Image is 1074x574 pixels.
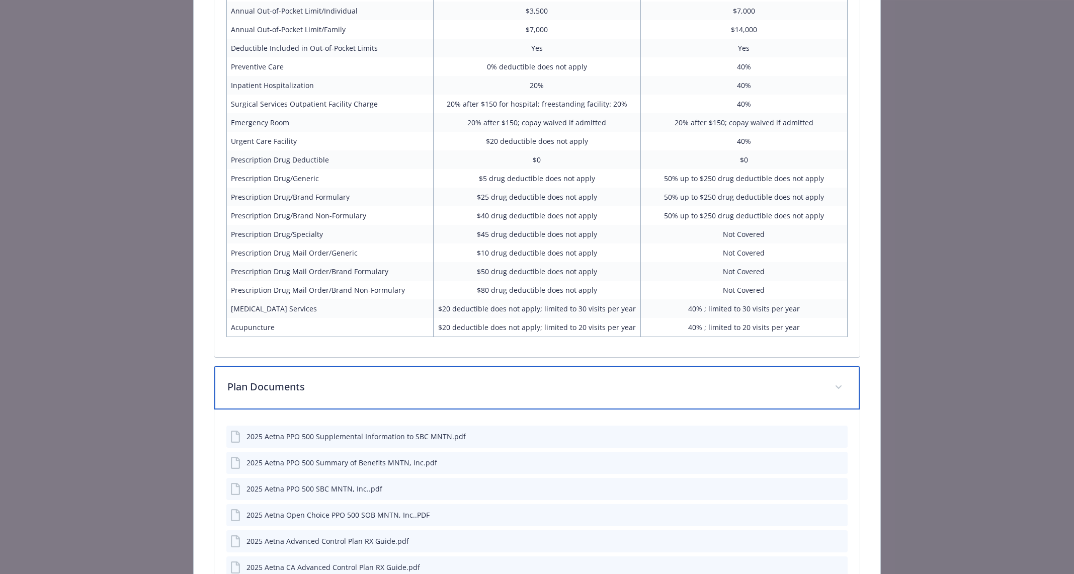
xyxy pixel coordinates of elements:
[434,95,640,113] td: 20% after $150 for hospital; freestanding facility: 20%
[818,457,827,468] button: download file
[227,243,434,262] td: Prescription Drug Mail Order/Generic
[835,431,844,442] button: preview file
[640,113,847,132] td: 20% after $150; copay waived if admitted
[640,206,847,225] td: 50% up to $250 drug deductible does not apply
[640,57,847,76] td: 40%
[640,150,847,169] td: $0
[434,169,640,188] td: $5 drug deductible does not apply
[434,76,640,95] td: 20%
[246,431,466,442] div: 2025 Aetna PPO 500 Supplemental Information to SBC MNTN.pdf
[835,510,844,520] button: preview file
[640,281,847,299] td: Not Covered
[227,206,434,225] td: Prescription Drug/Brand Non-Formulary
[640,262,847,281] td: Not Covered
[434,206,640,225] td: $40 drug deductible does not apply
[640,20,847,39] td: $14,000
[227,20,434,39] td: Annual Out-of-Pocket Limit/Family
[227,281,434,299] td: Prescription Drug Mail Order/Brand Non-Formulary
[227,76,434,95] td: Inpatient Hospitalization
[227,379,822,394] p: Plan Documents
[434,132,640,150] td: $20 deductible does not apply
[227,150,434,169] td: Prescription Drug Deductible
[835,562,844,572] button: preview file
[818,510,827,520] button: download file
[227,225,434,243] td: Prescription Drug/Specialty
[227,2,434,20] td: Annual Out-of-Pocket Limit/Individual
[818,562,827,572] button: download file
[434,225,640,243] td: $45 drug deductible does not apply
[835,536,844,546] button: preview file
[227,57,434,76] td: Preventive Care
[227,132,434,150] td: Urgent Care Facility
[434,20,640,39] td: $7,000
[227,169,434,188] td: Prescription Drug/Generic
[640,76,847,95] td: 40%
[246,483,382,494] div: 2025 Aetna PPO 500 SBC MNTN, Inc..pdf
[434,281,640,299] td: $80 drug deductible does not apply
[640,2,847,20] td: $7,000
[818,536,827,546] button: download file
[434,318,640,337] td: $20 deductible does not apply; limited to 20 visits per year
[640,243,847,262] td: Not Covered
[835,483,844,494] button: preview file
[434,39,640,57] td: Yes
[246,510,430,520] div: 2025 Aetna Open Choice PPO 500 SOB MNTN, Inc..PDF
[835,457,844,468] button: preview file
[227,39,434,57] td: Deductible Included in Out-of-Pocket Limits
[246,457,437,468] div: 2025 Aetna PPO 500 Summary of Benefits MNTN, Inc.pdf
[434,150,640,169] td: $0
[640,39,847,57] td: Yes
[227,318,434,337] td: Acupuncture
[434,262,640,281] td: $50 drug deductible does not apply
[227,95,434,113] td: Surgical Services Outpatient Facility Charge
[640,188,847,206] td: 50% up to $250 drug deductible does not apply
[818,431,827,442] button: download file
[227,262,434,281] td: Prescription Drug Mail Order/Brand Formulary
[434,243,640,262] td: $10 drug deductible does not apply
[434,188,640,206] td: $25 drug deductible does not apply
[434,113,640,132] td: 20% after $150; copay waived if admitted
[818,483,827,494] button: download file
[434,2,640,20] td: $3,500
[227,299,434,318] td: [MEDICAL_DATA] Services
[227,113,434,132] td: Emergency Room
[214,366,859,409] div: Plan Documents
[640,95,847,113] td: 40%
[640,225,847,243] td: Not Covered
[640,169,847,188] td: 50% up to $250 drug deductible does not apply
[640,132,847,150] td: 40%
[640,299,847,318] td: 40% ; limited to 30 visits per year
[227,188,434,206] td: Prescription Drug/Brand Formulary
[246,562,420,572] div: 2025 Aetna CA Advanced Control Plan RX Guide.pdf
[640,318,847,337] td: 40% ; limited to 20 visits per year
[434,57,640,76] td: 0% deductible does not apply
[246,536,409,546] div: 2025 Aetna Advanced Control Plan RX Guide.pdf
[434,299,640,318] td: $20 deductible does not apply; limited to 30 visits per year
